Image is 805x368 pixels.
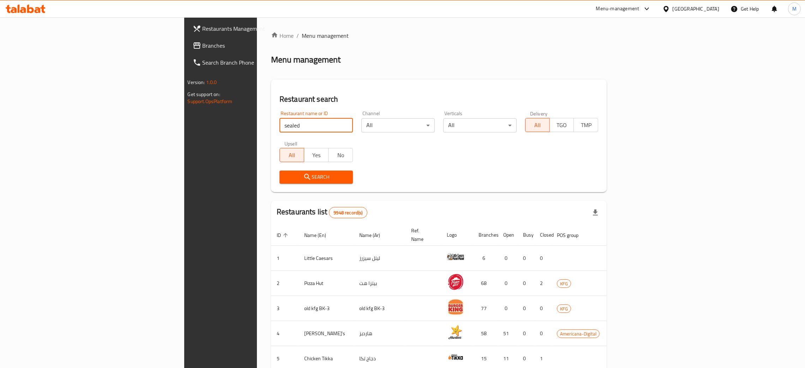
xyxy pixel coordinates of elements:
a: Support.OpsPlatform [188,97,233,106]
a: Restaurants Management [187,20,319,37]
div: Menu-management [596,5,639,13]
span: ID [277,231,290,239]
input: Search for restaurant name or ID.. [280,118,353,132]
nav: breadcrumb [271,31,607,40]
td: 0 [534,296,551,321]
span: Search Branch Phone [203,58,313,67]
button: All [280,148,304,162]
td: 6 [473,246,498,271]
span: All [283,150,301,160]
td: ليتل سيزرز [354,246,405,271]
td: old kfg BK-3 [354,296,405,321]
td: 0 [534,246,551,271]
td: [PERSON_NAME]'s [299,321,354,346]
button: Yes [304,148,329,162]
button: No [328,148,353,162]
th: Open [498,224,517,246]
span: POS group [557,231,588,239]
label: Delivery [530,111,548,116]
h2: Menu management [271,54,341,65]
span: TMP [577,120,595,130]
td: old kfg BK-3 [299,296,354,321]
span: TGO [553,120,571,130]
th: Logo [441,224,473,246]
span: Name (En) [304,231,335,239]
th: Busy [517,224,534,246]
h2: Restaurants list [277,207,367,218]
td: 2 [534,271,551,296]
td: 0 [498,246,517,271]
img: Hardee's [447,323,464,341]
td: بيتزا هت [354,271,405,296]
img: old kfg BK-3 [447,298,464,316]
span: All [528,120,547,130]
td: 0 [517,246,534,271]
img: Pizza Hut [447,273,464,291]
span: Menu management [302,31,349,40]
td: 0 [534,321,551,346]
td: 51 [498,321,517,346]
div: All [443,118,517,132]
span: Americana-Digital [557,330,599,338]
td: Little Caesars [299,246,354,271]
span: 1.0.0 [206,78,217,87]
span: Search [285,173,347,182]
h2: Restaurant search [280,94,599,105]
th: Branches [473,224,498,246]
td: 58 [473,321,498,346]
th: Closed [534,224,551,246]
span: M [792,5,797,13]
span: Restaurants Management [203,24,313,33]
div: All [361,118,435,132]
td: 0 [517,271,534,296]
div: Total records count [329,207,367,218]
img: Little Caesars [447,248,464,266]
button: All [525,118,550,132]
a: Search Branch Phone [187,54,319,71]
td: هارديز [354,321,405,346]
td: 0 [517,296,534,321]
button: TMP [573,118,598,132]
span: Yes [307,150,326,160]
td: Pizza Hut [299,271,354,296]
td: 0 [517,321,534,346]
td: 68 [473,271,498,296]
button: Search [280,171,353,184]
span: No [331,150,350,160]
td: 77 [473,296,498,321]
span: Ref. Name [411,226,433,243]
span: Name (Ar) [359,231,389,239]
div: Export file [587,204,604,221]
div: [GEOGRAPHIC_DATA] [673,5,719,13]
td: 0 [498,296,517,321]
span: KFG [557,280,571,288]
a: Branches [187,37,319,54]
span: Get support on: [188,90,220,99]
td: 0 [498,271,517,296]
img: Chicken Tikka [447,348,464,366]
span: KFG [557,305,571,313]
label: Upsell [284,141,298,146]
span: 9948 record(s) [329,209,367,216]
span: Branches [203,41,313,50]
button: TGO [549,118,574,132]
span: Version: [188,78,205,87]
